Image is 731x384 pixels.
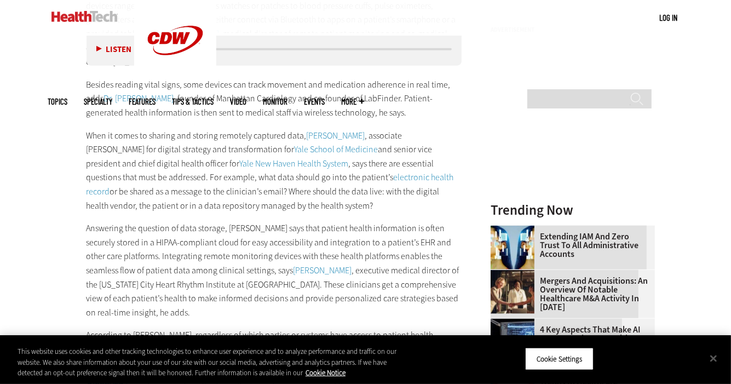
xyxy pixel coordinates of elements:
a: Tips & Tactics [172,98,214,106]
a: Yale School of Medicine [295,144,378,155]
img: abstract image of woman with pixelated face [491,226,534,270]
a: CDW [134,72,216,84]
a: Mergers and Acquisitions: An Overview of Notable Healthcare M&A Activity in [DATE] [491,277,648,312]
span: Specialty [84,98,113,106]
a: business leaders shake hands in conference room [491,270,540,279]
div: This website uses cookies and other tracking technologies to enhance user experience and to analy... [18,346,402,379]
div: User menu [660,12,678,24]
iframe: advertisement [491,37,655,174]
p: Answering the question of data storage, [PERSON_NAME] says that patient health information is oft... [87,221,462,319]
h3: Trending Now [491,203,655,217]
a: 4 Key Aspects That Make AI PCs Attractive to Healthcare Workers [491,325,648,352]
img: business leaders shake hands in conference room [491,270,534,314]
button: Close [701,346,726,370]
a: Video [231,98,247,106]
button: Cookie Settings [525,347,594,370]
a: abstract image of woman with pixelated face [491,226,540,234]
img: Home [51,11,118,22]
a: electronic health record [87,171,454,197]
span: Topics [48,98,68,106]
a: Desktop monitor with brain AI concept [491,319,540,328]
img: Desktop monitor with brain AI concept [491,319,534,363]
a: More information about your privacy [306,368,346,377]
a: Extending IAM and Zero Trust to All Administrative Accounts [491,232,648,259]
a: MonITor [263,98,288,106]
a: Log in [660,13,678,22]
a: Features [129,98,156,106]
a: [PERSON_NAME] [293,265,352,276]
p: According to [PERSON_NAME], regardless of which parties or systems have access to patient health ... [87,328,462,370]
a: [PERSON_NAME] [307,130,365,141]
a: Events [304,98,325,106]
a: Yale New Haven Health System [240,158,349,169]
p: When it comes to sharing and storing remotely captured data, , associate [PERSON_NAME] for digita... [87,129,462,213]
span: More [342,98,365,106]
